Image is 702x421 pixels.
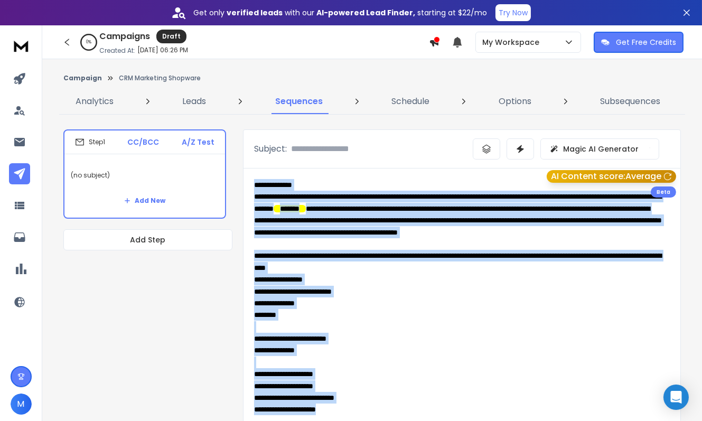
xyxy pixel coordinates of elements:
[547,170,676,183] button: AI Content score:Average
[11,36,32,55] img: logo
[156,30,186,43] div: Draft
[492,89,538,114] a: Options
[495,4,531,21] button: Try Now
[128,137,160,147] p: CC/BCC
[63,229,232,250] button: Add Step
[76,95,114,108] p: Analytics
[499,95,531,108] p: Options
[540,138,659,160] button: Magic AI Generator
[137,46,188,54] p: [DATE] 06:26 PM
[651,186,676,198] div: Beta
[193,7,487,18] p: Get only with our starting at $22/mo
[75,137,105,147] div: Step 1
[116,190,174,211] button: Add New
[563,144,639,154] p: Magic AI Generator
[99,46,135,55] p: Created At:
[86,39,91,45] p: 0 %
[275,95,323,108] p: Sequences
[316,7,415,18] strong: AI-powered Lead Finder,
[385,89,436,114] a: Schedule
[391,95,429,108] p: Schedule
[99,30,150,43] h1: Campaigns
[71,161,219,190] p: (no subject)
[254,143,287,155] p: Subject:
[69,89,120,114] a: Analytics
[594,89,667,114] a: Subsequences
[227,7,283,18] strong: verified leads
[663,385,689,410] div: Open Intercom Messenger
[63,129,226,219] li: Step1CC/BCCA/Z Test(no subject)Add New
[176,89,212,114] a: Leads
[482,37,544,48] p: My Workspace
[499,7,528,18] p: Try Now
[594,32,684,53] button: Get Free Credits
[600,95,660,108] p: Subsequences
[11,394,32,415] button: M
[63,74,102,82] button: Campaign
[182,95,206,108] p: Leads
[182,137,214,147] p: A/Z Test
[269,89,329,114] a: Sequences
[616,37,676,48] p: Get Free Credits
[119,74,201,82] p: CRM Marketing Shopware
